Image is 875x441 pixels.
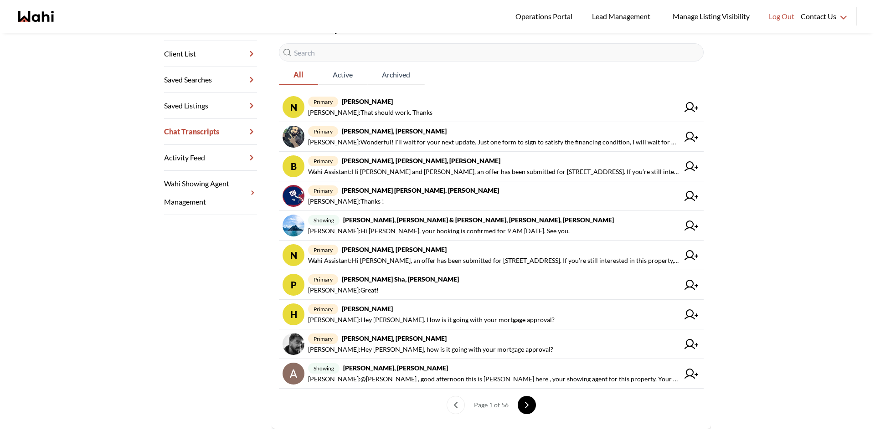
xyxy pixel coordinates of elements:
[342,127,447,135] strong: [PERSON_NAME], [PERSON_NAME]
[308,166,679,177] span: Wahi Assistant : Hi [PERSON_NAME] and [PERSON_NAME], an offer has been submitted for [STREET_ADDR...
[308,126,338,137] span: primary
[670,10,752,22] span: Manage Listing Visibility
[283,185,304,207] img: chat avatar
[470,396,512,414] div: Page 1 of 56
[279,329,704,359] a: primary[PERSON_NAME], [PERSON_NAME][PERSON_NAME]:Hey [PERSON_NAME], how is it going with your mor...
[342,157,500,164] strong: [PERSON_NAME], [PERSON_NAME], [PERSON_NAME]
[164,93,257,119] a: Saved Listings
[18,11,54,22] a: Wahi homepage
[308,374,679,385] span: [PERSON_NAME] : @[PERSON_NAME] , good afternoon this is [PERSON_NAME] here , your showing agent f...
[308,226,570,236] span: [PERSON_NAME] : Hi [PERSON_NAME], your booking is confirmed for 9 AM [DATE]. See you.
[279,181,704,211] a: primary[PERSON_NAME] [PERSON_NAME]. [PERSON_NAME][PERSON_NAME]:Thanks !
[279,92,704,122] a: Nprimary[PERSON_NAME][PERSON_NAME]:That should work. Thanks
[447,396,465,414] button: previous page
[308,107,432,118] span: [PERSON_NAME] : That should work. Thanks
[342,275,459,283] strong: [PERSON_NAME] sha, [PERSON_NAME]
[283,96,304,118] div: N
[279,43,704,62] input: Search
[318,65,367,85] button: Active
[343,216,614,224] strong: [PERSON_NAME], [PERSON_NAME] & [PERSON_NAME], [PERSON_NAME], [PERSON_NAME]
[343,364,448,372] strong: [PERSON_NAME], [PERSON_NAME]
[279,211,704,241] a: showing[PERSON_NAME], [PERSON_NAME] & [PERSON_NAME], [PERSON_NAME], [PERSON_NAME][PERSON_NAME]:Hi...
[283,333,304,355] img: chat avatar
[164,145,257,171] a: Activity Feed
[308,363,340,374] span: showing
[164,171,257,215] a: Wahi Showing Agent Management
[308,156,338,166] span: primary
[283,126,304,148] img: chat avatar
[164,41,257,67] a: Client List
[283,274,304,296] div: p
[279,300,704,329] a: Hprimary[PERSON_NAME][PERSON_NAME]:Hey [PERSON_NAME]. How is it going with your mortgage approval?
[164,67,257,93] a: Saved Searches
[279,359,704,389] a: showing[PERSON_NAME], [PERSON_NAME][PERSON_NAME]:@[PERSON_NAME] , good afternoon this is [PERSON_...
[342,246,447,253] strong: [PERSON_NAME], [PERSON_NAME]
[308,137,679,148] span: [PERSON_NAME] : Wonderful! I'll wait for your next update. Just one form to sign to satisfy the f...
[308,185,338,196] span: primary
[308,314,555,325] span: [PERSON_NAME] : Hey [PERSON_NAME]. How is it going with your mortgage approval?
[283,244,304,266] div: N
[279,389,704,421] nav: conversations pagination
[283,215,304,236] img: chat avatar
[367,65,425,85] button: Archived
[279,270,704,300] a: pprimary[PERSON_NAME] sha, [PERSON_NAME][PERSON_NAME]:Great!
[518,396,536,414] button: next page
[308,333,338,344] span: primary
[367,65,425,84] span: Archived
[592,10,654,22] span: Lead Management
[283,303,304,325] div: H
[308,215,340,226] span: showing
[308,97,338,107] span: primary
[318,65,367,84] span: Active
[308,255,679,266] span: Wahi Assistant : Hi [PERSON_NAME], an offer has been submitted for [STREET_ADDRESS]. If you’re st...
[308,344,553,355] span: [PERSON_NAME] : Hey [PERSON_NAME], how is it going with your mortgage approval?
[308,245,338,255] span: primary
[342,334,447,342] strong: [PERSON_NAME], [PERSON_NAME]
[283,363,304,385] img: chat avatar
[279,65,318,85] button: All
[308,285,379,296] span: [PERSON_NAME] : Great!
[283,155,304,177] div: B
[515,10,576,22] span: Operations Portal
[342,305,393,313] strong: [PERSON_NAME]
[308,196,384,207] span: [PERSON_NAME] : Thanks !
[279,241,704,270] a: Nprimary[PERSON_NAME], [PERSON_NAME]Wahi Assistant:Hi [PERSON_NAME], an offer has been submitted ...
[279,122,704,152] a: primary[PERSON_NAME], [PERSON_NAME][PERSON_NAME]:Wonderful! I'll wait for your next update. Just ...
[279,65,318,84] span: All
[164,119,257,145] a: Chat Transcripts
[308,274,338,285] span: primary
[769,10,794,22] span: Log Out
[308,304,338,314] span: primary
[342,186,499,194] strong: [PERSON_NAME] [PERSON_NAME]. [PERSON_NAME]
[279,152,704,181] a: Bprimary[PERSON_NAME], [PERSON_NAME], [PERSON_NAME]Wahi Assistant:Hi [PERSON_NAME] and [PERSON_NA...
[342,97,393,105] strong: [PERSON_NAME]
